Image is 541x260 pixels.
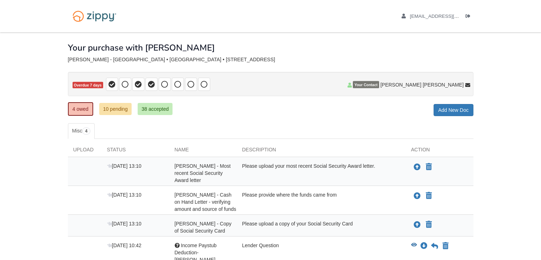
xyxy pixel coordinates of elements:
div: Name [169,146,237,157]
span: [DATE] 13:10 [107,163,142,169]
div: Please upload a copy of your Social Security Card [237,220,406,234]
a: edit profile [402,14,492,21]
div: Status [102,146,169,157]
span: [DATE] 10:42 [107,243,142,248]
a: Download Income Paystub Deduction-Breanna [420,243,428,249]
a: Add New Doc [434,104,473,116]
div: Please upload your most recent Social Security Award letter. [237,162,406,184]
span: Overdue 7 days [73,82,103,89]
a: 4 owed [68,102,93,116]
button: Declare Breanna Creekmore - Copy of Social Security Card not applicable [425,220,433,229]
div: [PERSON_NAME] - [GEOGRAPHIC_DATA] • [GEOGRAPHIC_DATA] • [STREET_ADDRESS] [68,57,473,63]
a: 38 accepted [138,103,173,115]
div: Upload [68,146,102,157]
button: Declare Breanna Creekmore - Cash on Hand Letter - verifying amount and source of funds not applic... [425,192,433,200]
button: Upload Breanna Creekmore - Cash on Hand Letter - verifying amount and source of funds [413,191,421,201]
button: Declare Bradley Lmep - Most recent Social Security Award letter not applicable [425,163,433,171]
div: Please provide where the funds came from [237,191,406,213]
span: 4 [82,128,90,135]
div: Action [406,146,473,157]
a: Log out [466,14,473,21]
span: [PERSON_NAME] - Most recent Social Security Award letter [175,163,231,183]
span: Your Contact [353,81,379,88]
span: [DATE] 13:10 [107,221,142,227]
h1: Your purchase with [PERSON_NAME] [68,43,215,52]
img: Logo [68,7,121,25]
button: Declare Income Paystub Deduction-Breanna not applicable [442,242,449,250]
button: Upload Bradley Lmep - Most recent Social Security Award letter [413,162,421,172]
span: [PERSON_NAME] [PERSON_NAME] [380,81,463,88]
button: View Income Paystub Deduction-Breanna [411,243,417,250]
button: Upload Breanna Creekmore - Copy of Social Security Card [413,220,421,229]
span: becreekmore@gmail.com [410,14,491,19]
a: Misc [68,123,95,139]
span: [PERSON_NAME] - Copy of Social Security Card [175,221,232,234]
a: 10 pending [99,103,132,115]
span: [PERSON_NAME] - Cash on Hand Letter - verifying amount and source of funds [175,192,237,212]
span: [DATE] 13:10 [107,192,142,198]
div: Description [237,146,406,157]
